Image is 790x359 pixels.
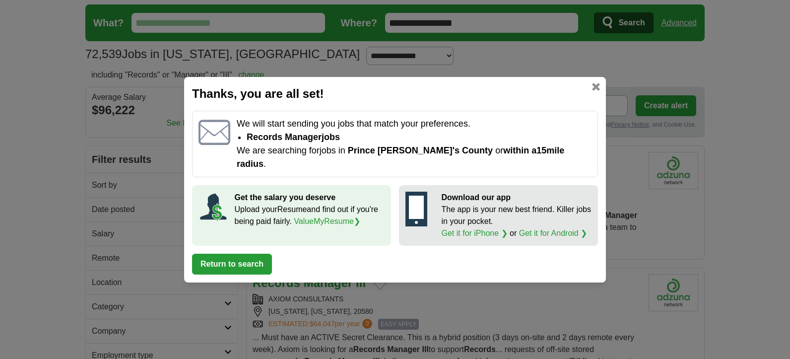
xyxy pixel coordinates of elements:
[247,131,592,144] li: Records Manager jobs
[235,192,385,204] p: Get the salary you deserve
[294,217,360,225] a: ValueMyResume❯
[192,254,272,275] button: Return to search
[237,145,564,169] span: within a 15 mile radius
[519,229,588,237] a: Get it for Android ❯
[237,144,592,171] p: We are searching for jobs in or .
[442,229,508,237] a: Get it for iPhone ❯
[237,117,592,131] p: We will start sending you jobs that match your preferences.
[442,192,592,204] p: Download our app
[192,85,598,103] h2: Thanks, you are all set!
[348,145,493,155] span: Prince [PERSON_NAME]'s County
[442,204,592,239] p: The app is your new best friend. Killer jobs in your pocket. or
[235,204,385,227] p: Upload your Resume and find out if you're being paid fairly.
